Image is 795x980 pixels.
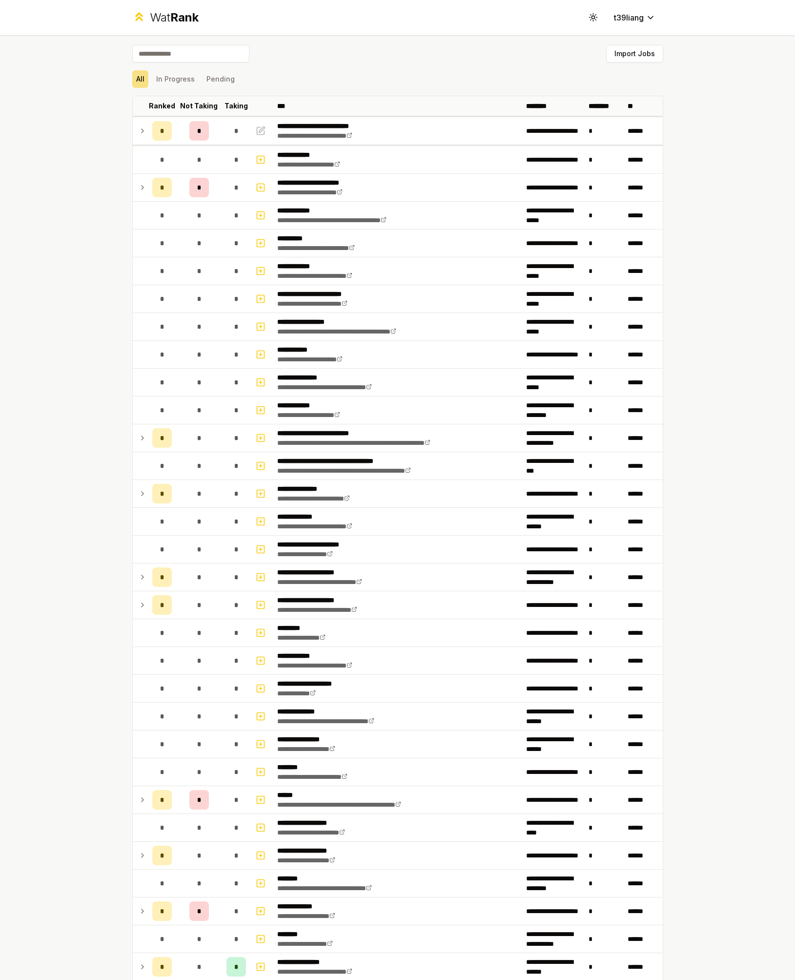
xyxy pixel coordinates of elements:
[203,70,239,88] button: Pending
[149,101,175,111] p: Ranked
[606,45,663,63] button: Import Jobs
[152,70,199,88] button: In Progress
[606,9,663,26] button: t39liang
[132,10,199,25] a: WatRank
[224,101,248,111] p: Taking
[614,12,644,23] span: t39liang
[180,101,218,111] p: Not Taking
[150,10,199,25] div: Wat
[132,70,148,88] button: All
[170,10,199,24] span: Rank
